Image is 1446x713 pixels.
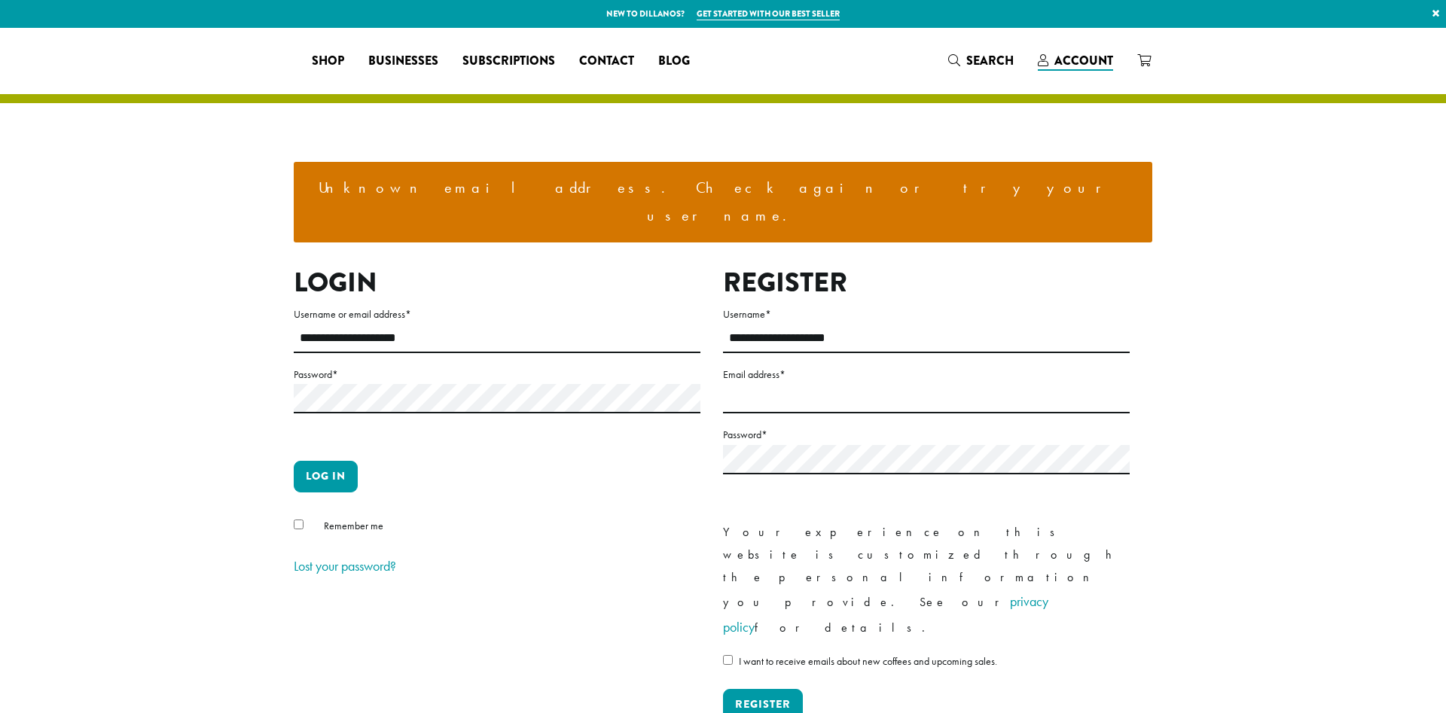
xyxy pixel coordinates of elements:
a: Search [936,48,1026,73]
span: Contact [579,52,634,71]
span: Blog [658,52,690,71]
h2: Register [723,267,1130,299]
input: I want to receive emails about new coffees and upcoming sales. [723,655,733,665]
label: Password [294,365,700,384]
label: Email address [723,365,1130,384]
button: Log in [294,461,358,492]
a: Lost your password? [294,557,396,574]
span: Shop [312,52,344,71]
h2: Login [294,267,700,299]
a: Shop [300,49,356,73]
span: Account [1054,52,1113,69]
p: Your experience on this website is customized through the personal information you provide. See o... [723,521,1130,640]
a: privacy policy [723,593,1048,635]
span: I want to receive emails about new coffees and upcoming sales. [739,654,997,668]
span: Businesses [368,52,438,71]
label: Username or email address [294,305,700,324]
span: Subscriptions [462,52,555,71]
label: Username [723,305,1130,324]
label: Password [723,425,1130,444]
a: Get started with our best seller [697,8,840,20]
span: Search [966,52,1014,69]
li: Unknown email address. Check again or try your username. [306,174,1140,230]
span: Remember me [324,519,383,532]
